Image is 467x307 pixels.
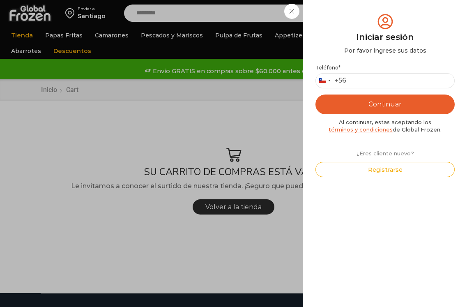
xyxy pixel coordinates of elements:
div: Por favor ingrese sus datos [315,46,455,55]
div: Al continuar, estas aceptando los de Global Frozen. [315,118,455,134]
button: Selected country [316,74,346,88]
button: Continuar [315,95,455,114]
label: Teléfono [315,65,455,71]
div: ¿Eres cliente nuevo? [329,147,441,157]
img: tabler-icon-user-circle.svg [376,12,395,31]
a: términos y condiciones [329,126,393,133]
button: Registrarse [315,162,455,177]
div: Iniciar sesión [315,31,455,43]
div: +56 [335,76,346,85]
